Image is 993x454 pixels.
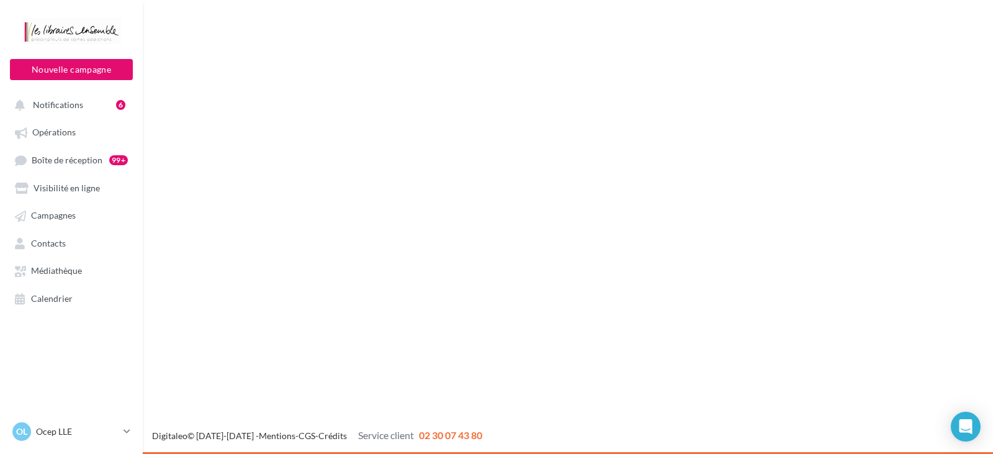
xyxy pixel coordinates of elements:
p: Ocep LLE [36,425,119,438]
button: Nouvelle campagne [10,59,133,80]
a: Mentions [259,430,295,441]
span: Notifications [33,99,83,110]
span: OL [16,425,27,438]
a: OL Ocep LLE [10,420,133,443]
span: © [DATE]-[DATE] - - - [152,430,482,441]
a: Visibilité en ligne [7,176,135,199]
a: CGS [299,430,315,441]
div: Open Intercom Messenger [951,412,981,442]
a: Boîte de réception99+ [7,148,135,171]
span: Médiathèque [31,266,82,276]
span: Visibilité en ligne [34,183,100,193]
a: Médiathèque [7,259,135,281]
div: 6 [116,100,125,110]
a: Opérations [7,120,135,143]
span: 02 30 07 43 80 [419,429,482,441]
span: Contacts [31,238,66,248]
a: Digitaleo [152,430,187,441]
span: Campagnes [31,211,76,221]
button: Notifications 6 [7,93,130,116]
a: Crédits [318,430,347,441]
span: Opérations [32,127,76,138]
a: Contacts [7,232,135,254]
a: Campagnes [7,204,135,226]
div: 99+ [109,155,128,165]
a: Calendrier [7,287,135,309]
span: Service client [358,429,414,441]
span: Boîte de réception [32,155,102,165]
span: Calendrier [31,293,73,304]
